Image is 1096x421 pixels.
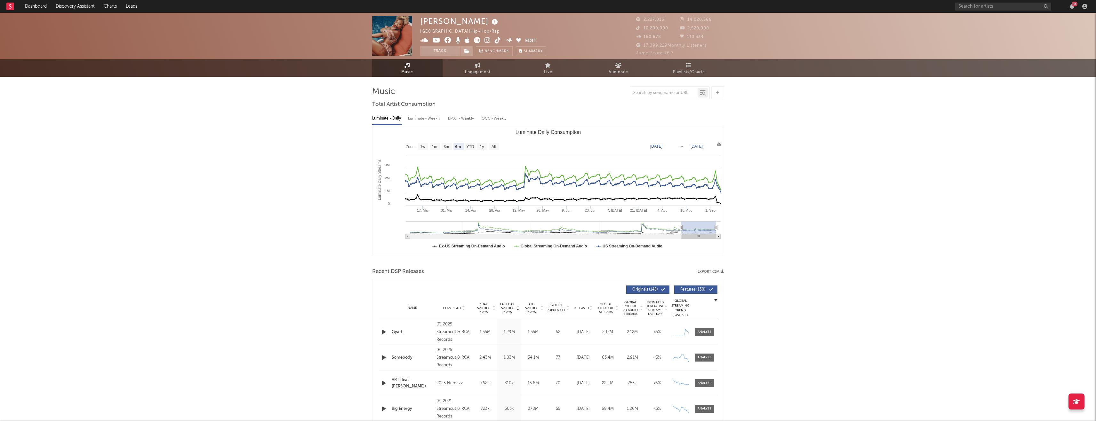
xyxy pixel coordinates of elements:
[436,346,471,369] div: (P) 2025 Streamcut & RCA Records
[436,397,471,420] div: (P) 2021 Streamcut & RCA Records
[562,208,571,212] text: 9. Jun
[572,355,594,361] div: [DATE]
[392,406,434,412] div: Big Energy
[436,321,471,344] div: (P) 2025 Streamcut & RCA Records
[622,406,643,412] div: 1.26M
[372,268,424,276] span: Recent DSP Releases
[574,306,589,310] span: Released
[475,302,492,314] span: 7 Day Spotify Plays
[444,144,449,149] text: 3m
[597,329,619,335] div: 2.12M
[597,406,619,412] div: 69.4M
[372,101,436,108] span: Total Artist Consumption
[420,16,500,27] div: [PERSON_NAME]
[547,380,569,386] div: 70
[547,406,569,412] div: 55
[622,380,643,386] div: 753k
[485,48,509,55] span: Benchmark
[525,37,537,45] button: Edit
[408,113,442,124] div: Luminate - Weekly
[385,163,389,167] text: 3M
[475,380,496,386] div: 768k
[622,329,643,335] div: 2.12M
[678,288,708,292] span: Features ( 130 )
[646,406,668,412] div: <5%
[513,59,583,77] a: Live
[646,380,668,386] div: <5%
[475,329,496,335] div: 1.55M
[523,355,544,361] div: 34.1M
[646,355,668,361] div: <5%
[520,244,587,248] text: Global Streaming On-Demand Audio
[443,59,513,77] a: Engagement
[585,208,596,212] text: 23. Jun
[547,303,565,313] span: Spotify Popularity
[524,50,543,53] span: Summary
[420,28,507,35] div: [GEOGRAPHIC_DATA] | Hip-Hop/Rap
[583,59,654,77] a: Audience
[491,144,495,149] text: All
[499,406,520,412] div: 303k
[443,306,461,310] span: Copyright
[673,68,705,76] span: Playlists/Charts
[657,208,667,212] text: 4. Aug
[372,113,402,124] div: Luminate - Daily
[392,355,434,361] a: Somebody
[523,302,540,314] span: ATD Spotify Plays
[680,208,692,212] text: 18. Aug
[499,329,520,335] div: 1.29M
[480,144,484,149] text: 1y
[691,144,703,149] text: [DATE]
[626,285,669,294] button: Originals(145)
[603,244,662,248] text: US Streaming On-Demand Audio
[630,90,698,96] input: Search by song name or URL
[465,208,476,212] text: 14. Apr
[607,208,622,212] text: 7. [DATE]
[465,68,491,76] span: Engagement
[646,329,668,335] div: <5%
[372,59,443,77] a: Music
[955,3,1051,11] input: Search for artists
[523,380,544,386] div: 15.6M
[705,208,716,212] text: 1. Sep
[441,208,453,212] text: 31. Mar
[536,208,549,212] text: 26. May
[439,244,505,248] text: Ex-US Streaming On-Demand Audio
[609,68,628,76] span: Audience
[680,18,712,22] span: 14,020,566
[499,380,520,386] div: 310k
[475,355,496,361] div: 2.43M
[392,377,434,389] div: ART (feat. [PERSON_NAME])
[622,355,643,361] div: 2.91M
[392,329,434,335] a: Gyatt
[597,355,619,361] div: 63.4M
[572,406,594,412] div: [DATE]
[432,144,437,149] text: 1m
[515,129,581,135] text: Luminate Daily Consumption
[680,26,709,30] span: 2,520,000
[455,144,460,149] text: 6m
[547,329,569,335] div: 62
[622,300,639,316] span: Global Rolling 7D Audio Streams
[636,51,674,55] span: Jump Score: 76.7
[1072,2,1077,6] div: 84
[674,285,717,294] button: Features(130)
[448,113,475,124] div: BMAT - Weekly
[482,113,507,124] div: OCC - Weekly
[523,406,544,412] div: 378M
[436,379,471,387] div: 2025 Nemzzz
[516,46,546,56] button: Summary
[388,202,389,206] text: 0
[654,59,724,77] a: Playlists/Charts
[671,299,690,318] div: Global Streaming Trend (Last 60D)
[547,355,569,361] div: 77
[572,329,594,335] div: [DATE]
[512,208,525,212] text: 12. May
[475,406,496,412] div: 723k
[377,160,381,200] text: Luminate Daily Streams
[420,144,425,149] text: 1w
[636,18,664,22] span: 2,227,016
[680,35,704,39] span: 110,334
